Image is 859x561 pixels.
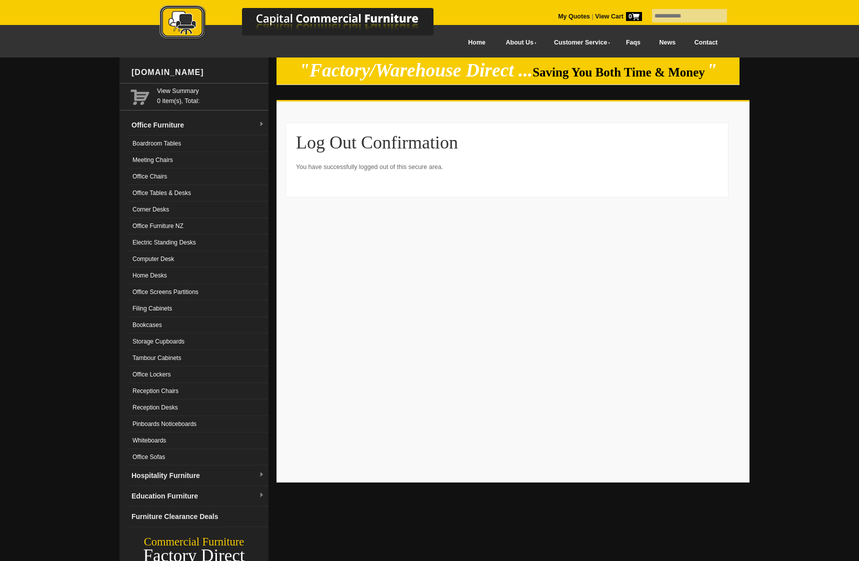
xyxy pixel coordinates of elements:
[127,115,268,135] a: Office Furnituredropdown
[127,465,268,486] a: Hospitality Furnituredropdown
[119,535,268,549] div: Commercial Furniture
[127,300,268,317] a: Filing Cabinets
[127,57,268,87] div: [DOMAIN_NAME]
[127,449,268,465] a: Office Sofas
[157,86,264,104] span: 0 item(s), Total:
[616,31,650,54] a: Faqs
[258,121,264,127] img: dropdown
[127,201,268,218] a: Corner Desks
[495,31,543,54] a: About Us
[127,284,268,300] a: Office Screens Partitions
[127,168,268,185] a: Office Chairs
[127,350,268,366] a: Tambour Cabinets
[650,31,685,54] a: News
[706,60,717,80] em: "
[543,31,616,54] a: Customer Service
[258,492,264,498] img: dropdown
[296,162,718,172] p: You have successfully logged out of this secure area.
[127,135,268,152] a: Boardroom Tables
[595,13,642,20] strong: View Cart
[626,12,642,21] span: 0
[593,13,642,20] a: View Cart0
[299,60,532,80] em: "Factory/Warehouse Direct ...
[127,152,268,168] a: Meeting Chairs
[127,185,268,201] a: Office Tables & Desks
[127,267,268,284] a: Home Desks
[127,333,268,350] a: Storage Cupboards
[127,366,268,383] a: Office Lockers
[127,317,268,333] a: Bookcases
[127,432,268,449] a: Whiteboards
[258,472,264,478] img: dropdown
[685,31,727,54] a: Contact
[296,133,718,152] h1: Log Out Confirmation
[127,383,268,399] a: Reception Chairs
[127,416,268,432] a: Pinboards Noticeboards
[532,65,705,79] span: Saving You Both Time & Money
[127,251,268,267] a: Computer Desk
[558,13,590,20] a: My Quotes
[127,399,268,416] a: Reception Desks
[127,506,268,527] a: Furniture Clearance Deals
[127,218,268,234] a: Office Furniture NZ
[132,5,482,41] img: Capital Commercial Furniture Logo
[127,486,268,506] a: Education Furnituredropdown
[127,234,268,251] a: Electric Standing Desks
[132,5,482,44] a: Capital Commercial Furniture Logo
[157,86,264,96] a: View Summary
